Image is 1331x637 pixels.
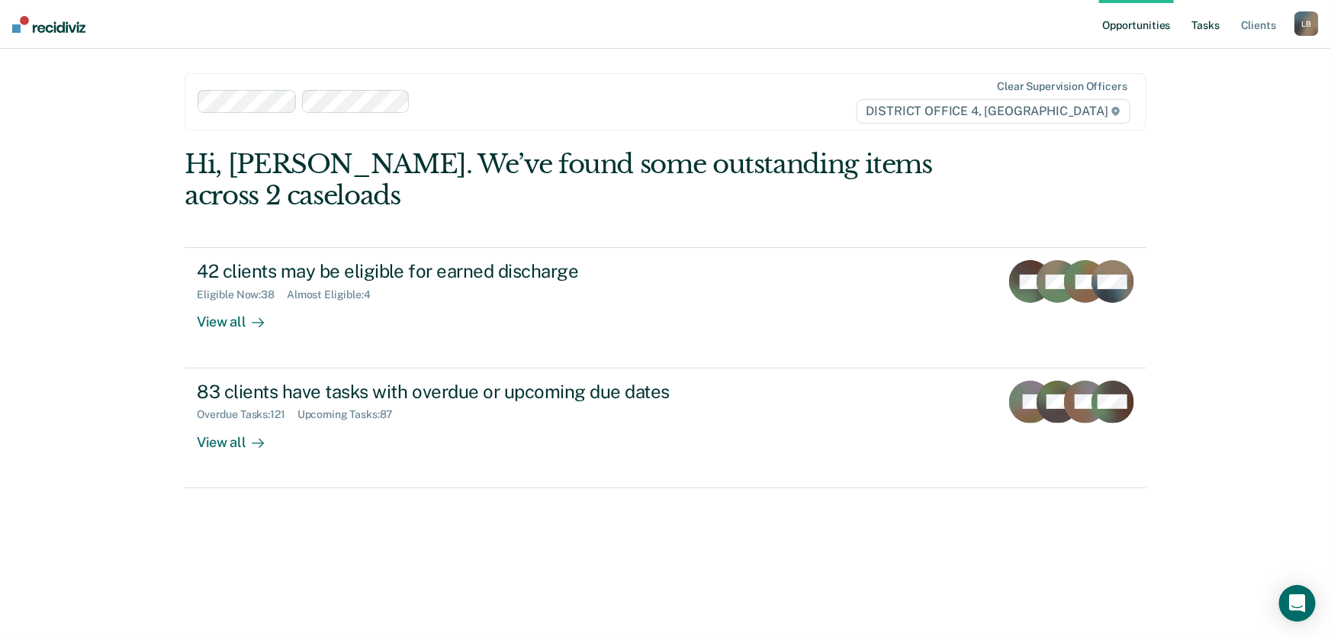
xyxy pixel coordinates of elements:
div: Overdue Tasks : 121 [197,408,297,421]
div: Open Intercom Messenger [1279,585,1316,622]
div: Upcoming Tasks : 87 [297,408,406,421]
img: Recidiviz [12,16,85,33]
div: L B [1294,11,1319,36]
div: View all [197,421,282,451]
a: 83 clients have tasks with overdue or upcoming due datesOverdue Tasks:121Upcoming Tasks:87View all [185,368,1146,488]
button: LB [1294,11,1319,36]
div: Eligible Now : 38 [197,288,287,301]
a: 42 clients may be eligible for earned dischargeEligible Now:38Almost Eligible:4View all [185,247,1146,368]
div: 42 clients may be eligible for earned discharge [197,260,732,282]
div: View all [197,301,282,331]
div: Almost Eligible : 4 [287,288,383,301]
span: DISTRICT OFFICE 4, [GEOGRAPHIC_DATA] [857,99,1130,124]
div: Hi, [PERSON_NAME]. We’ve found some outstanding items across 2 caseloads [185,149,954,211]
div: Clear supervision officers [997,80,1127,93]
div: 83 clients have tasks with overdue or upcoming due dates [197,381,732,403]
